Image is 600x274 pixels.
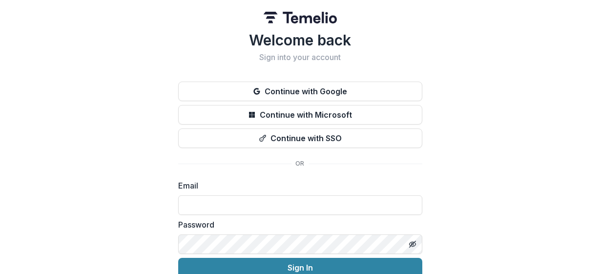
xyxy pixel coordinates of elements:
button: Continue with Microsoft [178,105,422,125]
button: Toggle password visibility [405,236,420,252]
button: Continue with SSO [178,128,422,148]
h1: Welcome back [178,31,422,49]
button: Continue with Google [178,82,422,101]
h2: Sign into your account [178,53,422,62]
img: Temelio [264,12,337,23]
label: Password [178,219,416,231]
label: Email [178,180,416,191]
